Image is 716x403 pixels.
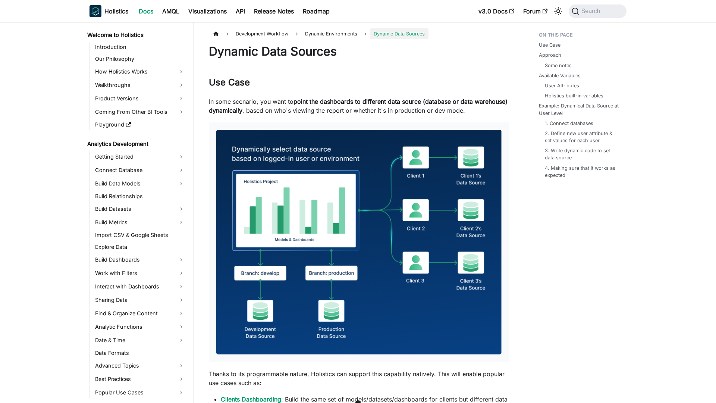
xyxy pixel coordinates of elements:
a: Sharing Data [93,294,187,306]
img: Dynamically pointing Holistics to different data sources [216,130,502,354]
h1: Dynamic Data Sources [209,44,509,59]
a: Approach [539,51,561,59]
a: Forum [519,5,552,17]
a: HolisticsHolisticsHolistics [89,5,128,17]
a: API [231,5,249,17]
a: Example: Dynamical Data Source at User Level [539,102,622,116]
b: Holistics [104,7,128,16]
a: Available Variables [539,72,581,79]
a: Date & Time [93,334,187,346]
strong: point the dashboards to different data source (database or data warehouse) dynamically [209,98,508,114]
a: How Holistics Works [93,66,187,78]
h2: Use Case [209,77,509,91]
a: User Attributes [545,82,579,89]
a: Data Formats [93,348,187,358]
a: Popular Use Cases [93,387,187,399]
a: Visualizations [184,5,231,17]
a: Some notes [545,62,572,69]
a: Build Datasets [93,203,187,215]
a: Import CSV & Google Sheets [93,230,187,240]
a: Analytic Functions [93,321,187,333]
a: Build Metrics [93,216,187,228]
a: Welcome to Holistics [85,30,187,40]
a: Coming From Other BI Tools [93,106,187,118]
a: Build Data Models [93,178,187,190]
a: 3. Write dynamic code to set data source [545,147,619,161]
span: Dynamic Data Sources [370,28,428,39]
p: Thanks to its programmable nature, Holistics can support this capability natively. This will enab... [209,369,509,387]
a: v3.0 Docs [474,5,519,17]
a: Build Relationships [93,191,187,201]
span: Dynamic Environments [301,28,361,39]
nav: Docs sidebar [82,22,194,403]
a: Home page [209,28,223,39]
a: Walkthroughs [93,79,187,91]
a: Advanced Topics [93,360,187,372]
a: Release Notes [249,5,298,17]
a: Introduction [93,42,187,52]
a: Work with Filters [93,267,187,279]
p: In some scenario, you want to , based on who's viewing the report or whether it's in production o... [209,97,509,115]
a: Explore Data [93,242,187,252]
span: Development Workflow [232,28,292,39]
a: Use Case [539,41,560,49]
a: Holistics built-in variables [545,92,603,99]
a: Docs [134,5,158,17]
a: Our Philosophy [93,54,187,64]
button: Switch between dark and light mode (currently system mode) [552,5,564,17]
a: 4. Making sure that it works as expected [545,165,619,179]
a: 2. Define new user attribute & set values for each user [545,130,619,144]
span: Search [579,8,605,15]
a: Find & Organize Content [93,307,187,319]
a: 1. Connect databases [545,120,593,127]
button: Search (Command+K) [569,4,626,18]
img: Holistics [89,5,101,17]
a: AMQL [158,5,184,17]
a: Clients Dashboarding [221,396,281,403]
a: Analytics Development [85,139,187,149]
a: Best Practices [93,373,187,385]
a: Connect Database [93,164,187,176]
a: Interact with Dashboards [93,281,187,293]
a: Roadmap [298,5,334,17]
a: Getting Started [93,151,187,163]
a: Build Dashboards [93,254,187,266]
a: Playground [93,119,187,130]
nav: Breadcrumbs [209,28,509,39]
a: Product Versions [93,93,187,104]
